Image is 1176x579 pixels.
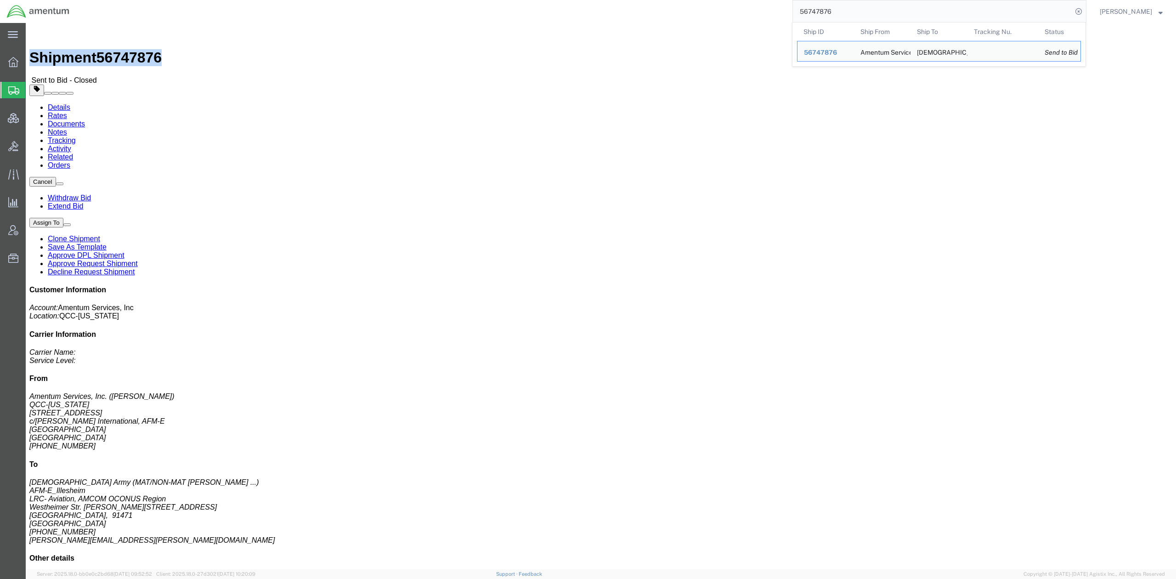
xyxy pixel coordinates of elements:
[793,0,1072,23] input: Search for shipment number, reference number
[804,49,837,56] span: 56747876
[854,23,911,41] th: Ship From
[1100,6,1152,17] span: Jason Champagne
[26,23,1176,569] iframe: FS Legacy Container
[797,23,854,41] th: Ship ID
[1038,23,1081,41] th: Status
[804,48,848,57] div: 56747876
[917,41,961,61] div: US Army
[967,23,1039,41] th: Tracking Nu.
[519,571,542,577] a: Feedback
[6,5,70,18] img: logo
[910,23,967,41] th: Ship To
[113,571,152,577] span: [DATE] 09:52:52
[37,571,152,577] span: Server: 2025.18.0-bb0e0c2bd68
[1099,6,1163,17] button: [PERSON_NAME]
[797,23,1086,66] table: Search Results
[1023,570,1165,578] span: Copyright © [DATE]-[DATE] Agistix Inc., All Rights Reserved
[1045,48,1074,57] div: Send to Bid
[156,571,255,577] span: Client: 2025.18.0-27d3021
[496,571,519,577] a: Support
[218,571,255,577] span: [DATE] 10:20:09
[860,41,905,61] div: Amentum Services, Inc.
